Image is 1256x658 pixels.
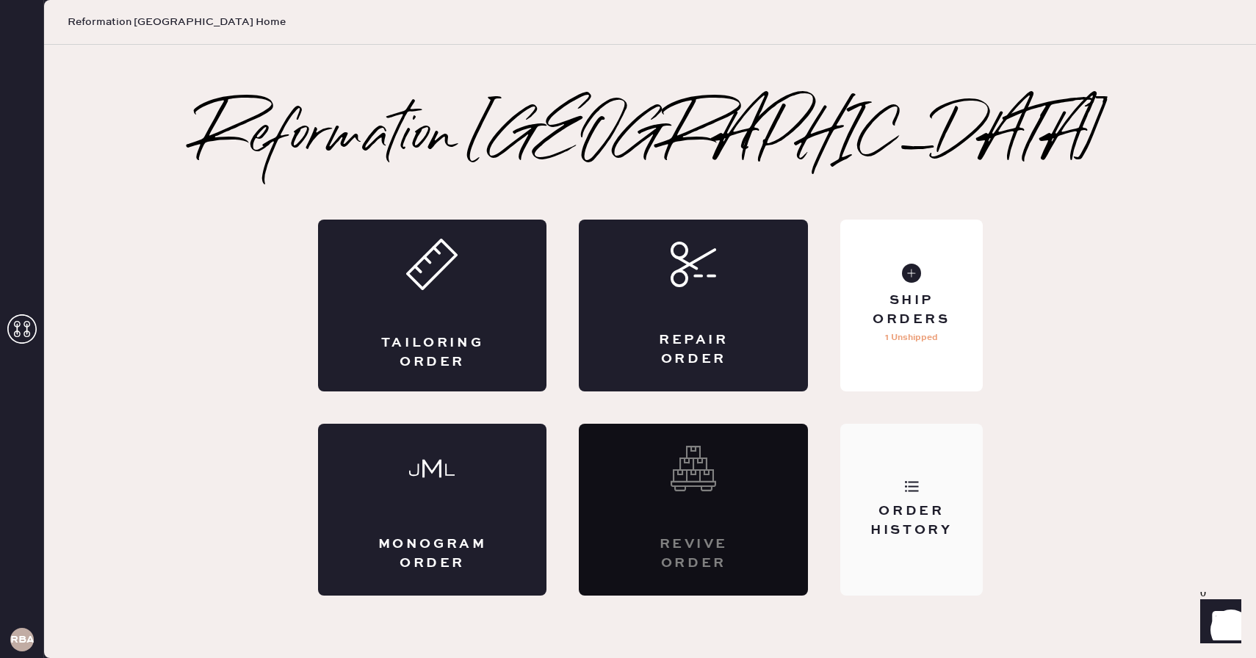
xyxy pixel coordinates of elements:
div: Repair Order [638,331,749,368]
div: Monogram Order [377,535,488,572]
div: Interested? Contact us at care@hemster.co [579,424,808,596]
iframe: Front Chat [1186,592,1249,655]
h3: RBA [10,634,34,645]
div: Ship Orders [852,292,970,328]
div: Tailoring Order [377,334,488,371]
h2: Reformation [GEOGRAPHIC_DATA] [196,108,1105,167]
div: Order History [852,502,970,539]
span: Reformation [GEOGRAPHIC_DATA] Home [68,15,286,29]
div: Revive order [638,535,749,572]
p: 1 Unshipped [885,329,938,347]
